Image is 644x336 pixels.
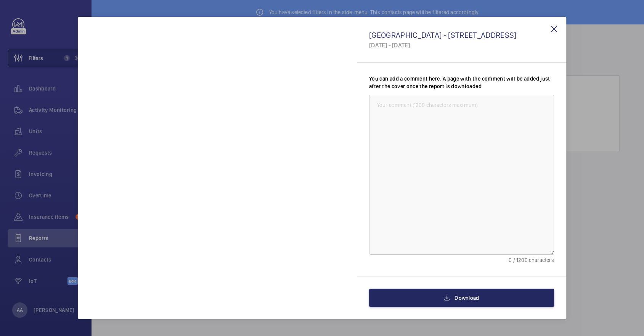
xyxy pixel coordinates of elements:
button: Download [369,289,554,307]
div: 0 / 1200 characters [369,256,554,264]
span: Download [454,295,479,301]
label: You can add a comment here. A page with the comment will be added just after the cover once the r... [369,75,554,90]
div: [DATE] - [DATE] [369,41,554,49]
div: [GEOGRAPHIC_DATA] - [STREET_ADDRESS] [369,30,554,40]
